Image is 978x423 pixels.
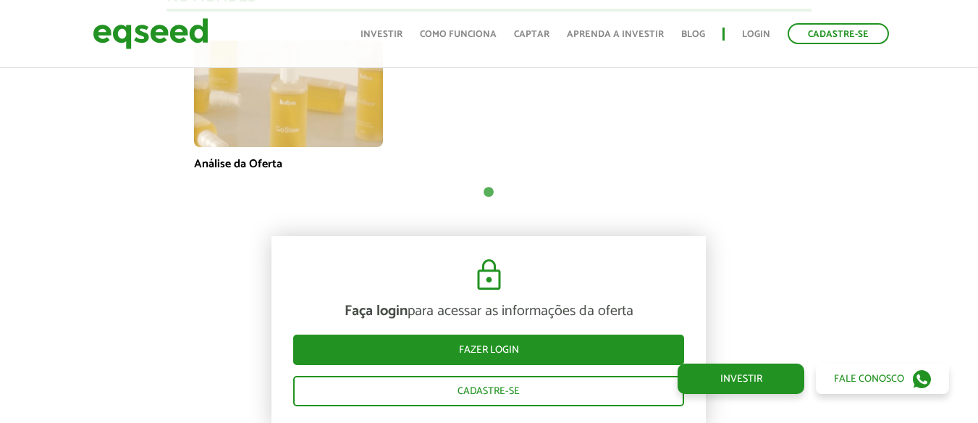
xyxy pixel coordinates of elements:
a: Fazer login [293,335,684,365]
a: Investir [361,30,402,39]
a: Investir [678,364,804,394]
a: Como funciona [420,30,497,39]
a: Cadastre-se [293,376,684,406]
p: para acessar as informações da oferta [293,303,684,320]
p: Análise da Oferta [194,157,383,171]
a: Cadastre-se [788,23,889,44]
a: Blog [681,30,705,39]
img: cadeado.svg [471,258,507,293]
a: Fale conosco [816,364,949,394]
a: Captar [514,30,549,39]
a: Login [742,30,770,39]
a: Aprenda a investir [567,30,664,39]
img: EqSeed [93,14,208,53]
img: maxresdefault.jpg [194,41,383,147]
strong: Faça login [345,299,408,323]
button: 1 of 1 [481,185,496,200]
